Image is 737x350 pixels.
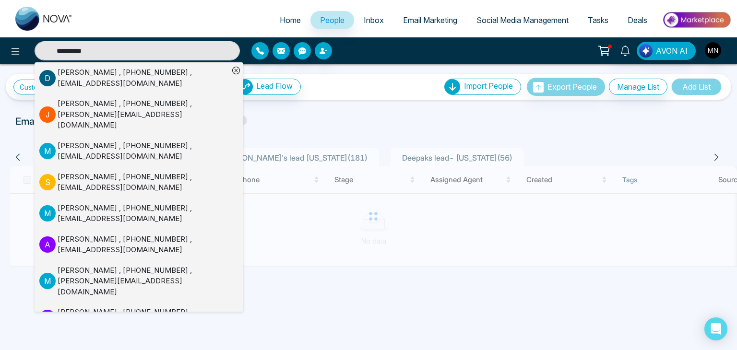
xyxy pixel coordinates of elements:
button: Export People [527,78,605,96]
div: [PERSON_NAME] , [PHONE_NUMBER] , [EMAIL_ADDRESS][DOMAIN_NAME] [58,234,229,256]
img: Market-place.gif [662,9,731,31]
img: User Avatar [705,42,721,58]
a: Tasks [578,11,618,29]
button: Manage List [609,79,667,95]
span: Inbox [364,15,384,25]
a: Inbox [354,11,393,29]
img: Lead Flow [639,44,653,58]
a: People [310,11,354,29]
span: Deepaks lead- [US_STATE] ( 56 ) [398,153,516,163]
p: M [39,205,56,222]
span: Home [280,15,301,25]
div: [PERSON_NAME] , [PHONE_NUMBER] , [EMAIL_ADDRESS][DOMAIN_NAME] [58,67,229,89]
a: Email Marketing [393,11,467,29]
p: M [39,143,56,159]
a: Social Media Management [467,11,578,29]
span: Deals [628,15,647,25]
span: Import People [464,81,513,91]
span: Social Media Management [476,15,569,25]
a: Custom Filter [13,80,81,94]
span: Export People [547,82,597,92]
span: AVON AI [656,45,688,57]
a: Home [270,11,310,29]
div: [PERSON_NAME] , [PHONE_NUMBER] , [EMAIL_ADDRESS][DOMAIN_NAME] [58,172,229,193]
span: Email Marketing [403,15,457,25]
div: [PERSON_NAME] , [PHONE_NUMBER] , [EMAIL_ADDRESS][DOMAIN_NAME] [58,307,229,328]
button: Lead Flow [237,79,301,95]
button: AVON AI [637,42,696,60]
p: S [39,174,56,190]
div: [PERSON_NAME] , [PHONE_NUMBER] , [PERSON_NAME][EMAIL_ADDRESS][DOMAIN_NAME] [58,265,229,298]
p: J [39,106,56,123]
p: Email Statistics: [15,114,85,128]
div: [PERSON_NAME] , [PHONE_NUMBER] , [EMAIL_ADDRESS][DOMAIN_NAME] [58,140,229,162]
span: Tasks [588,15,608,25]
a: Lead FlowLead Flow [233,79,301,95]
p: D [39,70,56,86]
p: A [39,236,56,253]
img: Nova CRM Logo [15,7,73,31]
span: Lead Flow [256,81,293,91]
img: Lead Flow [238,79,253,94]
p: M [39,273,56,289]
div: [PERSON_NAME] , [PHONE_NUMBER] , [EMAIL_ADDRESS][DOMAIN_NAME] [58,203,229,224]
div: [PERSON_NAME] , [PHONE_NUMBER] , [PERSON_NAME][EMAIL_ADDRESS][DOMAIN_NAME] [58,98,229,131]
span: [PERSON_NAME]'s lead [US_STATE] ( 181 ) [216,153,371,163]
div: Open Intercom Messenger [704,317,727,340]
span: People [320,15,345,25]
a: Deals [618,11,657,29]
p: A [39,310,56,326]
